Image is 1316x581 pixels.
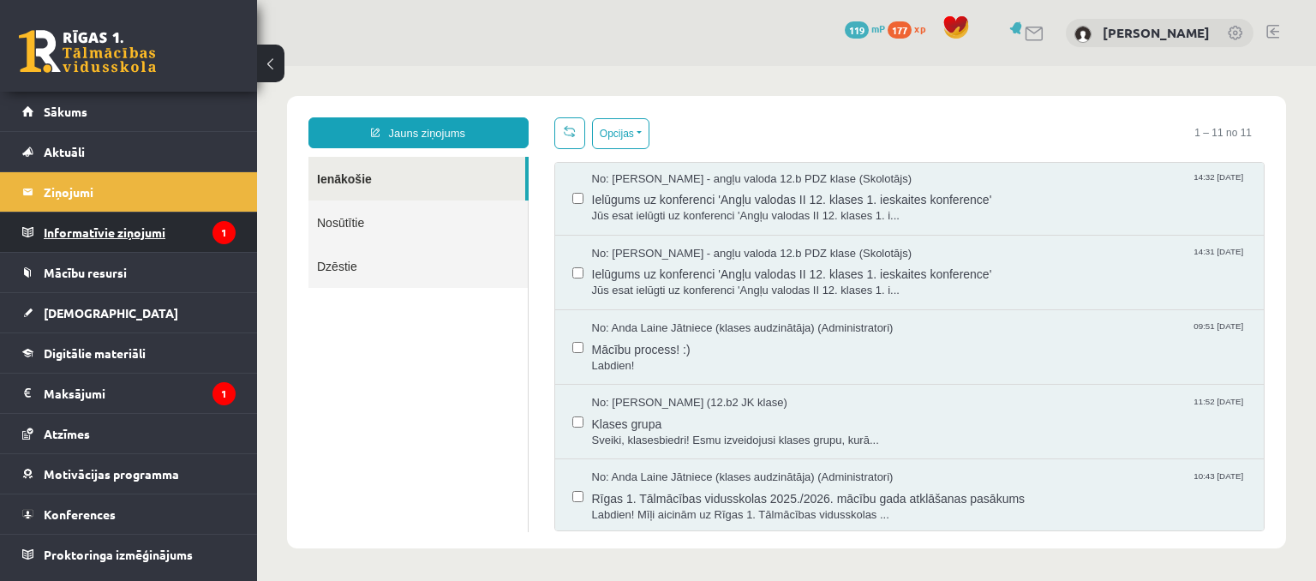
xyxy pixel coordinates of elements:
a: Jauns ziņojums [51,51,272,82]
a: Ienākošie [51,91,268,135]
a: Aktuāli [22,132,236,171]
a: No: [PERSON_NAME] - angļu valoda 12.b PDZ klase (Skolotājs) 14:32 [DATE] Ielūgums uz konferenci '... [335,105,990,159]
a: No: Anda Laine Jātniece (klases audzinātāja) (Administratori) 10:43 [DATE] Rīgas 1. Tālmācības vi... [335,404,990,457]
a: Sākums [22,92,236,131]
span: Sākums [44,104,87,119]
span: No: Anda Laine Jātniece (klases audzinātāja) (Administratori) [335,404,637,420]
span: mP [871,21,885,35]
span: 177 [888,21,912,39]
i: 1 [212,382,236,405]
a: [PERSON_NAME] [1103,24,1210,41]
a: Rīgas 1. Tālmācības vidusskola [19,30,156,73]
legend: Informatīvie ziņojumi [44,213,236,252]
legend: Ziņojumi [44,172,236,212]
a: Motivācijas programma [22,454,236,494]
i: 1 [212,221,236,244]
a: Maksājumi1 [22,374,236,413]
a: No: Anda Laine Jātniece (klases audzinātāja) (Administratori) 09:51 [DATE] Mācību process! :) Lab... [335,255,990,308]
a: No: [PERSON_NAME] - angļu valoda 12.b PDZ klase (Skolotājs) 14:31 [DATE] Ielūgums uz konferenci '... [335,180,990,233]
span: 10:43 [DATE] [933,404,990,416]
span: Rīgas 1. Tālmācības vidusskolas 2025./2026. mācību gada atklāšanas pasākums [335,420,990,441]
span: Mācību resursi [44,265,127,280]
span: Klases grupa [335,345,990,367]
span: No: [PERSON_NAME] (12.b2 JK klase) [335,329,530,345]
span: Mācību process! :) [335,271,990,292]
span: 14:32 [DATE] [933,105,990,118]
span: Atzīmes [44,426,90,441]
a: Konferences [22,494,236,534]
span: [DEMOGRAPHIC_DATA] [44,305,178,320]
span: Jūs esat ielūgti uz konferenci 'Angļu valodas II 12. klases 1. i... [335,142,990,159]
legend: Maksājumi [44,374,236,413]
span: No: [PERSON_NAME] - angļu valoda 12.b PDZ klase (Skolotājs) [335,105,655,122]
a: Mācību resursi [22,253,236,292]
a: Informatīvie ziņojumi1 [22,213,236,252]
span: Ielūgums uz konferenci 'Angļu valodas II 12. klases 1. ieskaites konference' [335,195,990,217]
span: 14:31 [DATE] [933,180,990,193]
span: No: Anda Laine Jātniece (klases audzinātāja) (Administratori) [335,255,637,271]
span: 11:52 [DATE] [933,329,990,342]
span: 1 – 11 no 11 [924,51,1008,82]
span: Digitālie materiāli [44,345,146,361]
span: No: [PERSON_NAME] - angļu valoda 12.b PDZ klase (Skolotājs) [335,180,655,196]
a: No: [PERSON_NAME] (12.b2 JK klase) 11:52 [DATE] Klases grupa Sveiki, klasesbiedri! Esmu izveidoju... [335,329,990,382]
span: 119 [845,21,869,39]
span: Labdien! [335,292,990,308]
a: Proktoringa izmēģinājums [22,535,236,574]
span: Ielūgums uz konferenci 'Angļu valodas II 12. klases 1. ieskaites konference' [335,121,990,142]
span: Proktoringa izmēģinājums [44,547,193,562]
a: Dzēstie [51,178,271,222]
span: Labdien! Mīļi aicinām uz Rīgas 1. Tālmācības vidusskolas ... [335,441,990,458]
a: Digitālie materiāli [22,333,236,373]
a: 177 xp [888,21,934,35]
img: Anna Emīlija Križanovska [1074,26,1092,43]
span: Sveiki, klasesbiedri! Esmu izveidojusi klases grupu, kurā... [335,367,990,383]
span: Motivācijas programma [44,466,179,482]
a: Ziņojumi [22,172,236,212]
span: Jūs esat ielūgti uz konferenci 'Angļu valodas II 12. klases 1. i... [335,217,990,233]
span: Konferences [44,506,116,522]
span: 09:51 [DATE] [933,255,990,267]
a: Atzīmes [22,414,236,453]
a: 119 mP [845,21,885,35]
span: Aktuāli [44,144,85,159]
span: xp [914,21,925,35]
button: Opcijas [335,52,392,83]
a: Nosūtītie [51,135,271,178]
a: [DEMOGRAPHIC_DATA] [22,293,236,332]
